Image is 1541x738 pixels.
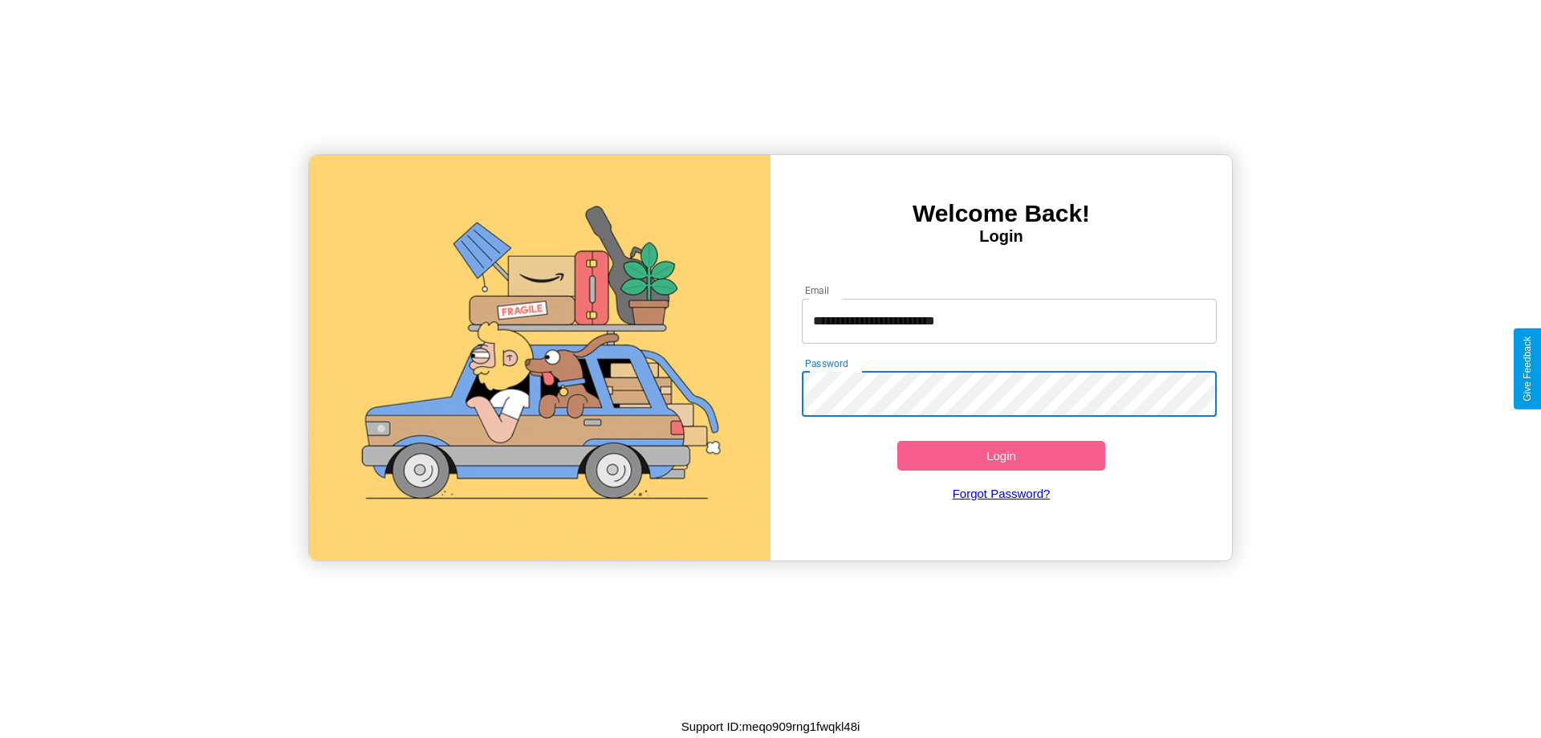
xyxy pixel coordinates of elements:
[897,441,1105,471] button: Login
[770,227,1232,246] h4: Login
[1522,336,1533,402] div: Give Feedback
[805,357,848,370] label: Password
[681,716,860,737] p: Support ID: meqo909rng1fwqkl48i
[770,200,1232,227] h3: Welcome Back!
[309,155,770,561] img: gif
[805,283,830,297] label: Email
[794,471,1210,516] a: Forgot Password?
